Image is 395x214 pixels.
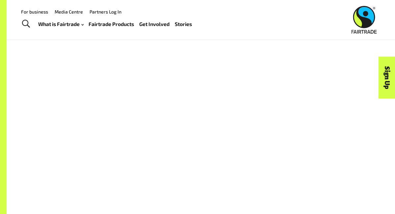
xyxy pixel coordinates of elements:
[38,19,84,29] a: What is Fairtrade
[139,19,170,29] a: Get Involved
[175,19,192,29] a: Stories
[89,19,134,29] a: Fairtrade Products
[351,6,377,34] img: Fairtrade Australia New Zealand logo
[55,9,83,14] a: Media Centre
[18,16,34,32] a: Toggle Search
[21,9,48,14] a: For business
[90,9,121,14] a: Partners Log In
